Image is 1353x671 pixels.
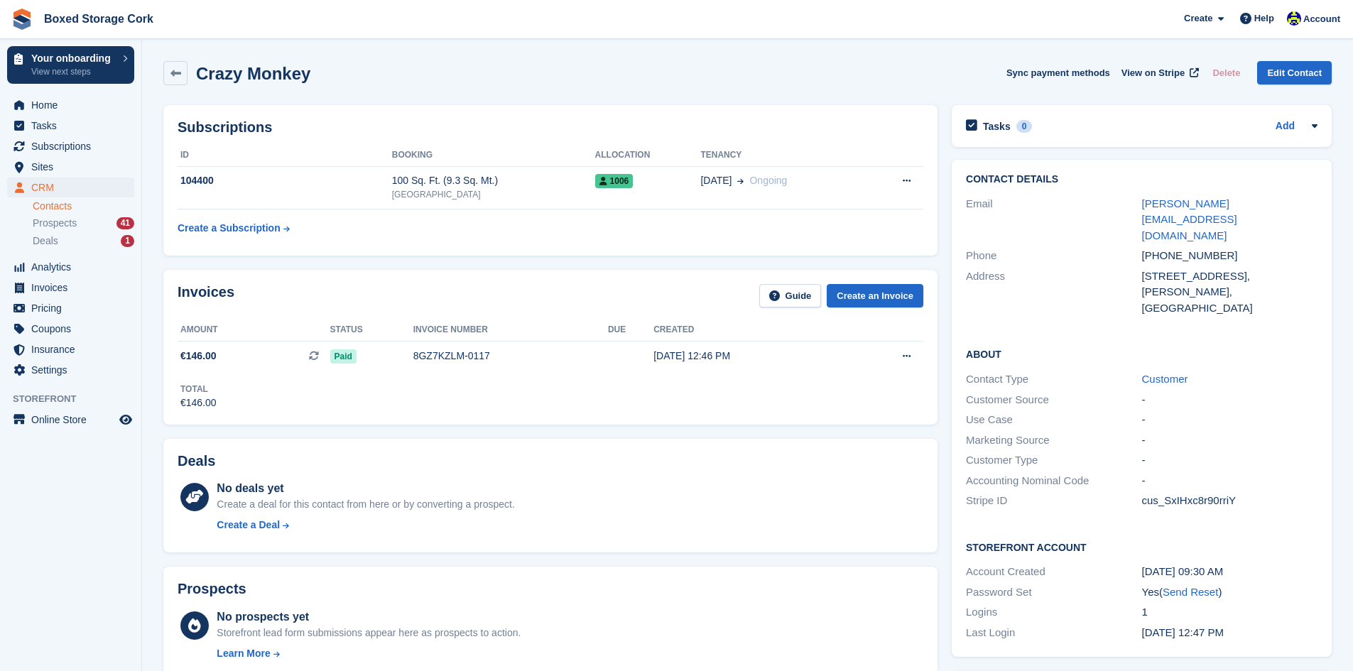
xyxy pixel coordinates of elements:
[392,144,595,167] th: Booking
[1006,61,1110,84] button: Sync payment methods
[217,646,270,661] div: Learn More
[7,410,134,430] a: menu
[217,497,514,512] div: Create a deal for this contact from here or by converting a prospect.
[966,493,1141,509] div: Stripe ID
[31,157,116,177] span: Sites
[178,221,281,236] div: Create a Subscription
[31,298,116,318] span: Pricing
[1142,300,1317,317] div: [GEOGRAPHIC_DATA]
[31,65,116,78] p: View next steps
[31,360,116,380] span: Settings
[178,144,392,167] th: ID
[966,174,1317,185] h2: Contact Details
[608,319,653,342] th: Due
[700,144,866,167] th: Tenancy
[966,412,1141,428] div: Use Case
[178,581,246,597] h2: Prospects
[31,257,116,277] span: Analytics
[392,188,595,201] div: [GEOGRAPHIC_DATA]
[7,360,134,380] a: menu
[966,540,1317,554] h2: Storefront Account
[31,410,116,430] span: Online Store
[966,625,1141,641] div: Last Login
[7,136,134,156] a: menu
[217,626,521,640] div: Storefront lead form submissions appear here as prospects to action.
[7,319,134,339] a: menu
[7,339,134,359] a: menu
[7,178,134,197] a: menu
[1159,586,1222,598] span: ( )
[966,564,1141,580] div: Account Created
[13,392,141,406] span: Storefront
[1142,268,1317,285] div: [STREET_ADDRESS],
[1142,284,1317,300] div: [PERSON_NAME],
[31,116,116,136] span: Tasks
[217,518,514,533] a: Create a Deal
[759,284,822,307] a: Guide
[983,120,1011,133] h2: Tasks
[31,95,116,115] span: Home
[180,383,217,395] div: Total
[1142,584,1317,601] div: Yes
[31,278,116,298] span: Invoices
[392,173,595,188] div: 100 Sq. Ft. (9.3 Sq. Mt.)
[1142,197,1237,241] a: [PERSON_NAME][EMAIL_ADDRESS][DOMAIN_NAME]
[11,9,33,30] img: stora-icon-8386f47178a22dfd0bd8f6a31ec36ba5ce8667c1dd55bd0f319d3a0aa187defe.svg
[1121,66,1185,80] span: View on Stripe
[1287,11,1301,26] img: Vincent
[217,480,514,497] div: No deals yet
[653,349,848,364] div: [DATE] 12:46 PM
[178,453,215,469] h2: Deals
[7,95,134,115] a: menu
[1016,120,1033,133] div: 0
[1142,473,1317,489] div: -
[1142,248,1317,264] div: [PHONE_NUMBER]
[38,7,159,31] a: Boxed Storage Cork
[178,215,290,241] a: Create a Subscription
[966,584,1141,601] div: Password Set
[1257,61,1332,84] a: Edit Contact
[1142,564,1317,580] div: [DATE] 09:30 AM
[31,136,116,156] span: Subscriptions
[966,196,1141,244] div: Email
[217,518,280,533] div: Create a Deal
[966,248,1141,264] div: Phone
[966,392,1141,408] div: Customer Source
[31,319,116,339] span: Coupons
[330,349,357,364] span: Paid
[31,53,116,63] p: Your onboarding
[1142,412,1317,428] div: -
[966,371,1141,388] div: Contact Type
[330,319,413,342] th: Status
[966,452,1141,469] div: Customer Type
[827,284,923,307] a: Create an Invoice
[1142,373,1188,385] a: Customer
[217,646,521,661] a: Learn More
[121,235,134,247] div: 1
[1254,11,1274,26] span: Help
[966,432,1141,449] div: Marketing Source
[180,349,217,364] span: €146.00
[1142,392,1317,408] div: -
[7,157,134,177] a: menu
[1303,12,1340,26] span: Account
[7,46,134,84] a: Your onboarding View next steps
[7,298,134,318] a: menu
[413,349,608,364] div: 8GZ7KZLM-0117
[1142,452,1317,469] div: -
[1276,119,1295,135] a: Add
[33,217,77,230] span: Prospects
[966,473,1141,489] div: Accounting Nominal Code
[116,217,134,229] div: 41
[33,216,134,231] a: Prospects 41
[1142,604,1317,621] div: 1
[33,234,134,249] a: Deals 1
[966,604,1141,621] div: Logins
[1142,626,1224,638] time: 2025-08-29 11:47:08 UTC
[7,257,134,277] a: menu
[180,395,217,410] div: €146.00
[595,174,634,188] span: 1006
[966,347,1317,361] h2: About
[413,319,608,342] th: Invoice number
[178,119,923,136] h2: Subscriptions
